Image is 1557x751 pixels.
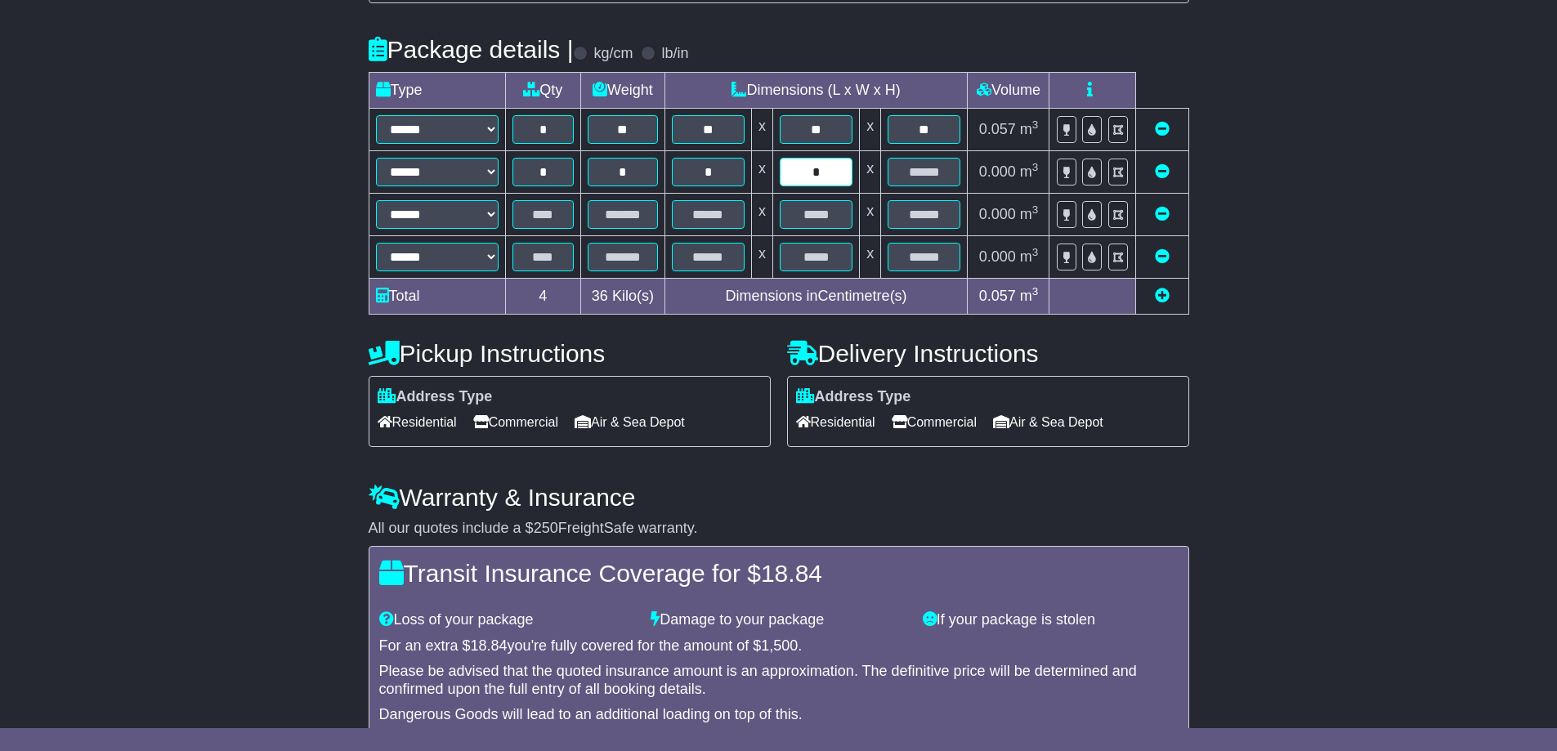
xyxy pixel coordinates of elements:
td: Qty [505,72,581,108]
span: 0.000 [979,163,1016,180]
span: m [1020,288,1039,304]
span: m [1020,121,1039,137]
div: Please be advised that the quoted insurance amount is an approximation. The definitive price will... [379,663,1179,698]
label: Address Type [378,388,493,406]
sup: 3 [1032,203,1039,216]
span: 1,500 [761,637,798,654]
span: 18.84 [471,637,508,654]
a: Remove this item [1155,163,1170,180]
span: Commercial [473,409,558,435]
td: x [751,150,772,193]
td: 4 [505,278,581,314]
span: Air & Sea Depot [993,409,1103,435]
span: 36 [592,288,608,304]
h4: Package details | [369,36,574,63]
h4: Pickup Instructions [369,340,771,367]
div: All our quotes include a $ FreightSafe warranty. [369,520,1189,538]
div: Dangerous Goods will lead to an additional loading on top of this. [379,706,1179,724]
a: Remove this item [1155,248,1170,265]
span: 250 [534,520,558,536]
span: 18.84 [761,560,822,587]
sup: 3 [1032,161,1039,173]
div: Loss of your package [371,611,643,629]
span: 0.000 [979,248,1016,265]
div: If your package is stolen [915,611,1187,629]
span: m [1020,248,1039,265]
a: Add new item [1155,288,1170,304]
div: For an extra $ you're fully covered for the amount of $ . [379,637,1179,655]
span: Commercial [892,409,977,435]
h4: Delivery Instructions [787,340,1189,367]
span: m [1020,163,1039,180]
td: Volume [968,72,1049,108]
label: lb/in [661,45,688,63]
td: x [860,235,881,278]
td: x [860,150,881,193]
sup: 3 [1032,285,1039,297]
td: Type [369,72,505,108]
td: Dimensions (L x W x H) [664,72,968,108]
td: Total [369,278,505,314]
td: Dimensions in Centimetre(s) [664,278,968,314]
h4: Warranty & Insurance [369,484,1189,511]
td: x [860,108,881,150]
h4: Transit Insurance Coverage for $ [379,560,1179,587]
a: Remove this item [1155,121,1170,137]
span: m [1020,206,1039,222]
div: Damage to your package [642,611,915,629]
span: Residential [378,409,457,435]
td: Weight [581,72,665,108]
td: x [860,193,881,235]
label: Address Type [796,388,911,406]
sup: 3 [1032,246,1039,258]
td: Kilo(s) [581,278,665,314]
span: 0.057 [979,121,1016,137]
span: 0.057 [979,288,1016,304]
td: x [751,193,772,235]
span: 0.000 [979,206,1016,222]
span: Air & Sea Depot [575,409,685,435]
span: Residential [796,409,875,435]
a: Remove this item [1155,206,1170,222]
label: kg/cm [593,45,633,63]
sup: 3 [1032,118,1039,131]
td: x [751,108,772,150]
td: x [751,235,772,278]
